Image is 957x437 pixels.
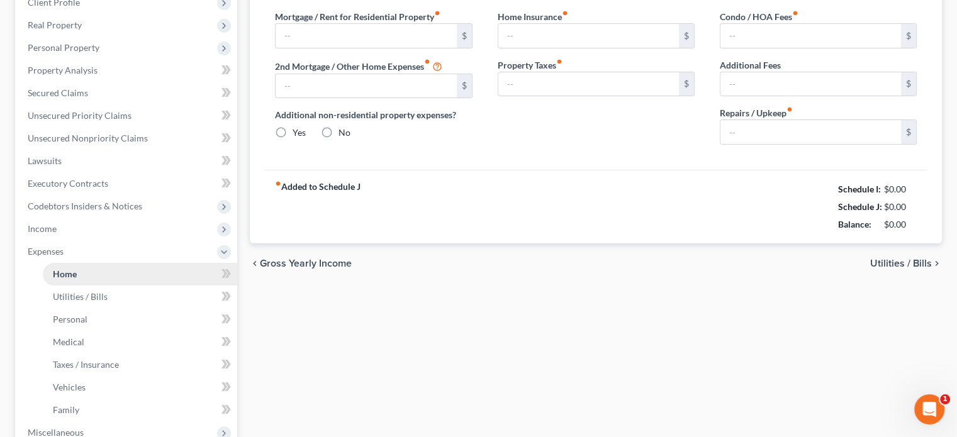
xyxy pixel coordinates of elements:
[562,10,568,16] i: fiber_manual_record
[339,126,350,139] label: No
[18,82,237,104] a: Secured Claims
[53,268,77,279] span: Home
[43,399,237,421] a: Family
[720,10,798,23] label: Condo / HOA Fees
[18,127,237,150] a: Unsecured Nonpriority Claims
[260,258,352,268] span: Gross Yearly Income
[434,10,440,16] i: fiber_manual_record
[276,74,456,98] input: --
[28,19,82,30] span: Real Property
[43,331,237,353] a: Medical
[53,314,87,324] span: Personal
[932,258,942,268] i: chevron_right
[28,201,142,211] span: Codebtors Insiders & Notices
[901,72,916,96] div: $
[18,172,237,195] a: Executory Contracts
[884,218,917,231] div: $0.00
[720,106,793,119] label: Repairs / Upkeep
[28,223,57,234] span: Income
[53,336,84,347] span: Medical
[498,10,568,23] label: Home Insurance
[498,58,562,72] label: Property Taxes
[786,106,793,113] i: fiber_manual_record
[18,150,237,172] a: Lawsuits
[901,120,916,144] div: $
[28,133,148,143] span: Unsecured Nonpriority Claims
[53,291,108,302] span: Utilities / Bills
[457,24,472,48] div: $
[424,58,430,65] i: fiber_manual_record
[275,108,472,121] label: Additional non-residential property expenses?
[275,180,361,233] strong: Added to Schedule J
[43,263,237,285] a: Home
[43,308,237,331] a: Personal
[914,394,944,424] iframe: Intercom live chat
[838,201,882,212] strong: Schedule J:
[28,246,64,257] span: Expenses
[293,126,306,139] label: Yes
[276,24,456,48] input: --
[679,72,694,96] div: $
[53,382,86,392] span: Vehicles
[53,404,79,415] span: Family
[18,104,237,127] a: Unsecured Priority Claims
[43,285,237,308] a: Utilities / Bills
[275,10,440,23] label: Mortgage / Rent for Residential Property
[498,24,679,48] input: --
[679,24,694,48] div: $
[884,183,917,196] div: $0.00
[556,58,562,65] i: fiber_manual_record
[28,42,99,53] span: Personal Property
[901,24,916,48] div: $
[53,359,119,370] span: Taxes / Insurance
[28,87,88,98] span: Secured Claims
[870,258,942,268] button: Utilities / Bills chevron_right
[498,72,679,96] input: --
[940,394,950,404] span: 1
[275,58,442,74] label: 2nd Mortgage / Other Home Expenses
[884,201,917,213] div: $0.00
[43,376,237,399] a: Vehicles
[720,72,901,96] input: --
[792,10,798,16] i: fiber_manual_record
[18,59,237,82] a: Property Analysis
[870,258,932,268] span: Utilities / Bills
[250,258,260,268] i: chevron_left
[28,155,62,166] span: Lawsuits
[457,74,472,98] div: $
[720,120,901,144] input: --
[28,65,98,75] span: Property Analysis
[250,258,352,268] button: chevron_left Gross Yearly Income
[28,178,108,189] span: Executory Contracts
[43,353,237,376] a: Taxes / Insurance
[28,110,132,121] span: Unsecured Priority Claims
[720,58,781,72] label: Additional Fees
[275,180,281,187] i: fiber_manual_record
[720,24,901,48] input: --
[838,219,871,230] strong: Balance:
[838,184,881,194] strong: Schedule I:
